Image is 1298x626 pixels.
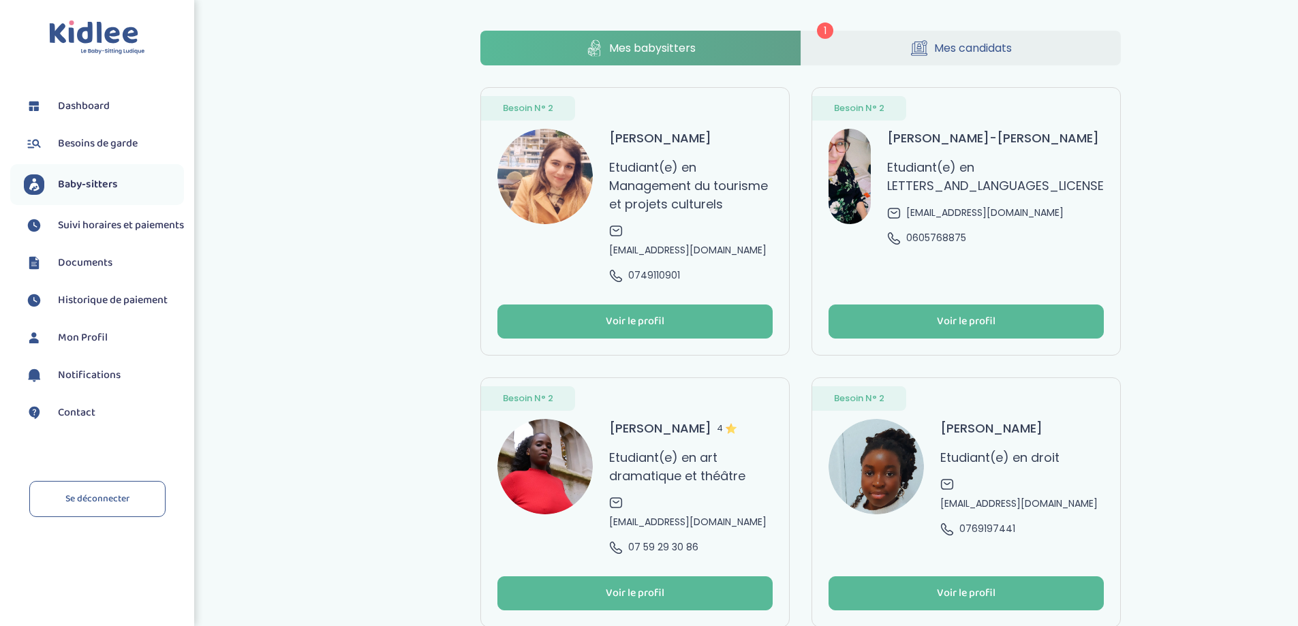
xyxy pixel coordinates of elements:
span: Besoin N° 2 [834,101,884,115]
p: Etudiant(e) en art dramatique et théâtre [609,448,773,485]
a: Dashboard [24,96,184,116]
span: Contact [58,405,95,421]
img: dashboard.svg [24,96,44,116]
span: Mes babysitters [609,40,696,57]
a: Mes babysitters [480,31,801,65]
a: Mon Profil [24,328,184,348]
img: besoin.svg [24,134,44,154]
img: babysitters.svg [24,174,44,195]
span: 0749110901 [628,268,680,283]
span: 07 59 29 30 86 [628,540,698,554]
p: Etudiant(e) en droit [940,448,1060,467]
a: Baby-sitters [24,174,184,195]
div: Voir le profil [606,586,664,601]
span: Notifications [58,367,121,384]
div: Voir le profil [606,314,664,330]
button: Voir le profil [497,304,773,339]
button: Voir le profil [829,304,1104,339]
a: Besoin N° 2 avatar [PERSON_NAME] Etudiant(e) en Management du tourisme et projets culturels [EMAI... [480,87,790,356]
img: avatar [497,419,593,514]
h3: [PERSON_NAME] [609,129,711,147]
img: suivihoraire.svg [24,215,44,236]
span: Mon Profil [58,330,108,346]
span: [EMAIL_ADDRESS][DOMAIN_NAME] [609,243,767,257]
span: Historique de paiement [58,292,168,309]
span: 0605768875 [906,231,966,245]
span: Mes candidats [934,40,1012,57]
span: [EMAIL_ADDRESS][DOMAIN_NAME] [906,206,1064,220]
p: Etudiant(e) en Management du tourisme et projets culturels [609,158,773,213]
span: [EMAIL_ADDRESS][DOMAIN_NAME] [609,515,767,529]
span: [EMAIL_ADDRESS][DOMAIN_NAME] [940,497,1098,511]
a: Se déconnecter [29,481,166,517]
img: avatar [497,129,593,224]
img: avatar [829,129,871,224]
button: Voir le profil [497,576,773,610]
span: Baby-sitters [58,176,118,193]
a: Contact [24,403,184,423]
a: Historique de paiement [24,290,184,311]
span: Besoin N° 2 [503,101,553,115]
img: notification.svg [24,365,44,386]
span: 4 [717,419,737,437]
img: suivihoraire.svg [24,290,44,311]
img: documents.svg [24,253,44,273]
span: Suivi horaires et paiements [58,217,184,234]
p: Etudiant(e) en LETTERS_AND_LANGUAGES_LICENSE [887,158,1104,195]
button: Voir le profil [829,576,1104,610]
span: 0769197441 [959,522,1015,536]
span: Besoins de garde [58,136,138,152]
div: Voir le profil [937,314,995,330]
span: Documents [58,255,112,271]
img: profil.svg [24,328,44,348]
span: Besoin N° 2 [834,392,884,405]
a: Notifications [24,365,184,386]
span: Dashboard [58,98,110,114]
a: Documents [24,253,184,273]
img: logo.svg [49,20,145,55]
span: Besoin N° 2 [503,392,553,405]
a: Besoins de garde [24,134,184,154]
img: contact.svg [24,403,44,423]
h3: [PERSON_NAME] [940,419,1042,437]
a: Mes candidats [801,31,1122,65]
h3: [PERSON_NAME] [609,419,737,437]
span: 1 [817,22,833,39]
a: Suivi horaires et paiements [24,215,184,236]
img: avatar [829,419,924,514]
div: Voir le profil [937,586,995,601]
a: Besoin N° 2 avatar [PERSON_NAME]-[PERSON_NAME] Etudiant(e) en LETTERS_AND_LANGUAGES_LICENSE [EMAI... [812,87,1121,356]
h3: [PERSON_NAME]-[PERSON_NAME] [887,129,1099,147]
